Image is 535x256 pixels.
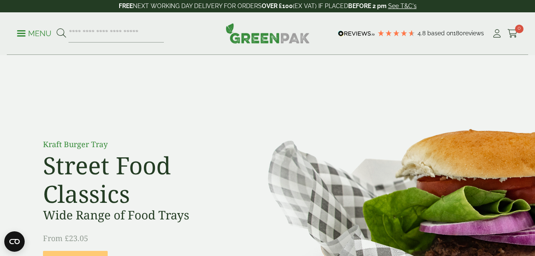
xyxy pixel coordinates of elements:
[17,28,51,39] p: Menu
[338,31,375,37] img: REVIEWS.io
[119,3,133,9] strong: FREE
[226,23,310,43] img: GreenPak Supplies
[388,3,417,9] a: See T&C's
[43,233,88,243] span: From £23.05
[17,28,51,37] a: Menu
[43,139,235,150] p: Kraft Burger Tray
[507,29,518,38] i: Cart
[515,25,524,33] span: 0
[348,3,386,9] strong: BEFORE 2 pm
[418,30,427,37] span: 4.8
[453,30,463,37] span: 180
[463,30,484,37] span: reviews
[377,29,415,37] div: 4.78 Stars
[262,3,293,9] strong: OVER £100
[4,231,25,252] button: Open CMP widget
[492,29,502,38] i: My Account
[507,27,518,40] a: 0
[43,208,235,222] h3: Wide Range of Food Trays
[427,30,453,37] span: Based on
[43,151,235,208] h2: Street Food Classics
